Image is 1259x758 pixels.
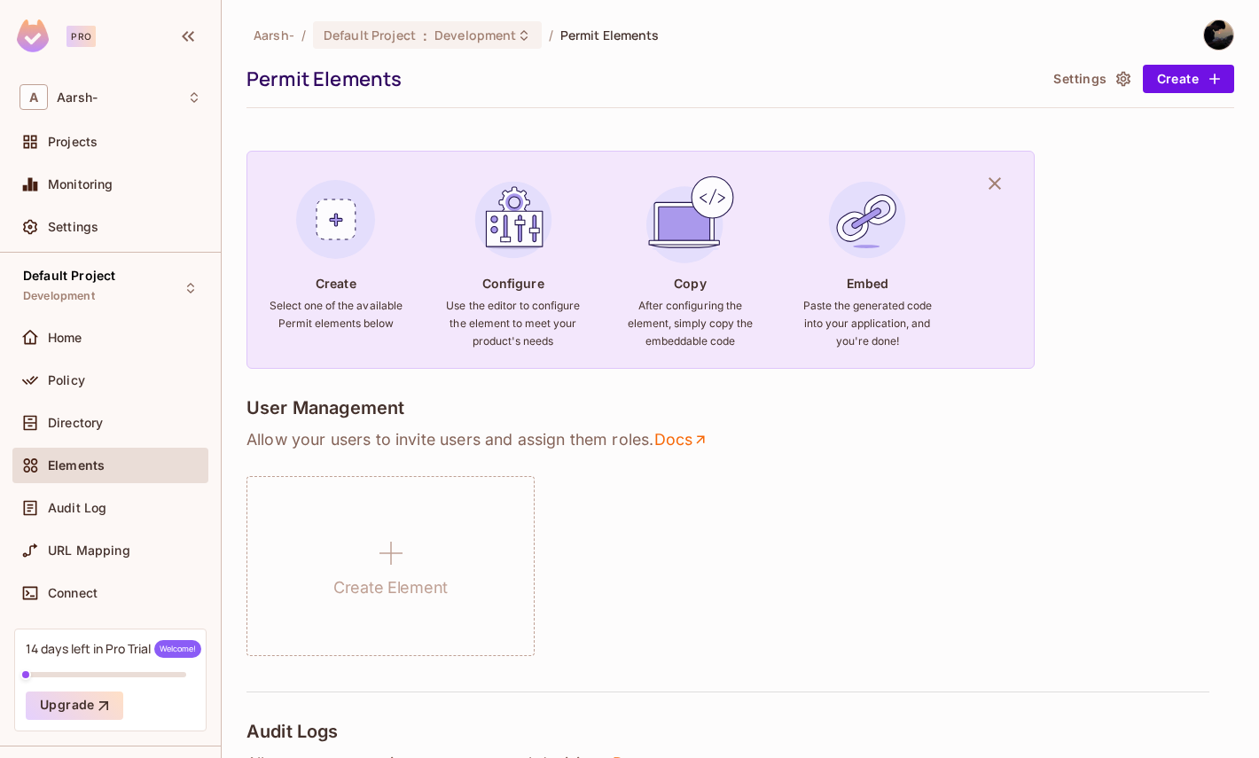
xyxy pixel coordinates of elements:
[1204,20,1233,50] img: Aarsh Patel
[560,27,660,43] span: Permit Elements
[465,172,561,268] img: Configure Element
[642,172,738,268] img: Copy Element
[622,297,757,350] h6: After configuring the element, simply copy the embeddable code
[23,269,115,283] span: Default Project
[48,543,130,558] span: URL Mapping
[48,331,82,345] span: Home
[254,27,294,43] span: the active workspace
[48,135,98,149] span: Projects
[819,172,915,268] img: Embed Element
[246,721,339,742] h4: Audit Logs
[269,297,403,332] h6: Select one of the available Permit elements below
[23,289,95,303] span: Development
[246,397,404,418] h4: User Management
[246,429,1234,450] p: Allow your users to invite users and assign them roles .
[48,458,105,473] span: Elements
[154,640,201,658] span: Welcome!
[653,429,709,450] a: Docs
[301,27,306,43] li: /
[48,177,113,191] span: Monitoring
[482,275,544,292] h4: Configure
[434,27,516,43] span: Development
[26,692,123,720] button: Upgrade
[17,20,49,52] img: SReyMgAAAABJRU5ErkJggg==
[57,90,98,105] span: Workspace: Aarsh-
[48,501,106,515] span: Audit Log
[800,297,934,350] h6: Paste the generated code into your application, and you're done!
[333,574,448,601] h1: Create Element
[324,27,416,43] span: Default Project
[847,275,889,292] h4: Embed
[246,66,1037,92] div: Permit Elements
[316,275,356,292] h4: Create
[549,27,553,43] li: /
[20,84,48,110] span: A
[1046,65,1135,93] button: Settings
[48,416,103,430] span: Directory
[288,172,384,268] img: Create Element
[674,275,706,292] h4: Copy
[1143,65,1234,93] button: Create
[48,220,98,234] span: Settings
[446,297,581,350] h6: Use the editor to configure the element to meet your product's needs
[66,26,96,47] div: Pro
[422,28,428,43] span: :
[26,640,201,658] div: 14 days left in Pro Trial
[48,586,98,600] span: Connect
[48,373,85,387] span: Policy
